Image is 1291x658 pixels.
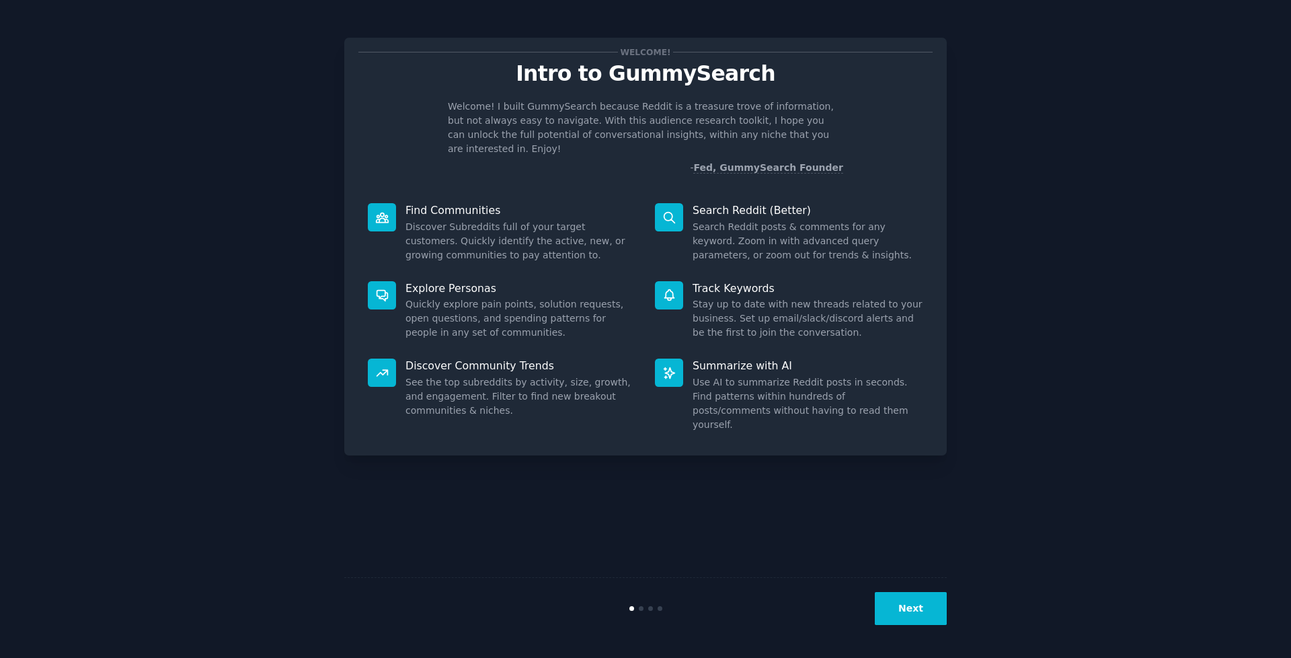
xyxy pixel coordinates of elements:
p: Track Keywords [693,281,923,295]
a: Fed, GummySearch Founder [693,162,843,174]
p: Find Communities [405,203,636,217]
div: - [690,161,843,175]
p: Summarize with AI [693,359,923,373]
p: Explore Personas [405,281,636,295]
dd: See the top subreddits by activity, size, growth, and engagement. Filter to find new breakout com... [405,375,636,418]
dd: Search Reddit posts & comments for any keyword. Zoom in with advanced query parameters, or zoom o... [693,220,923,262]
dd: Stay up to date with new threads related to your business. Set up email/slack/discord alerts and ... [693,297,923,340]
p: Discover Community Trends [405,359,636,373]
span: Welcome! [618,45,673,59]
dd: Discover Subreddits full of your target customers. Quickly identify the active, new, or growing c... [405,220,636,262]
p: Intro to GummySearch [358,62,933,85]
button: Next [875,592,947,625]
p: Welcome! I built GummySearch because Reddit is a treasure trove of information, but not always ea... [448,100,843,156]
dd: Quickly explore pain points, solution requests, open questions, and spending patterns for people ... [405,297,636,340]
p: Search Reddit (Better) [693,203,923,217]
dd: Use AI to summarize Reddit posts in seconds. Find patterns within hundreds of posts/comments with... [693,375,923,432]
